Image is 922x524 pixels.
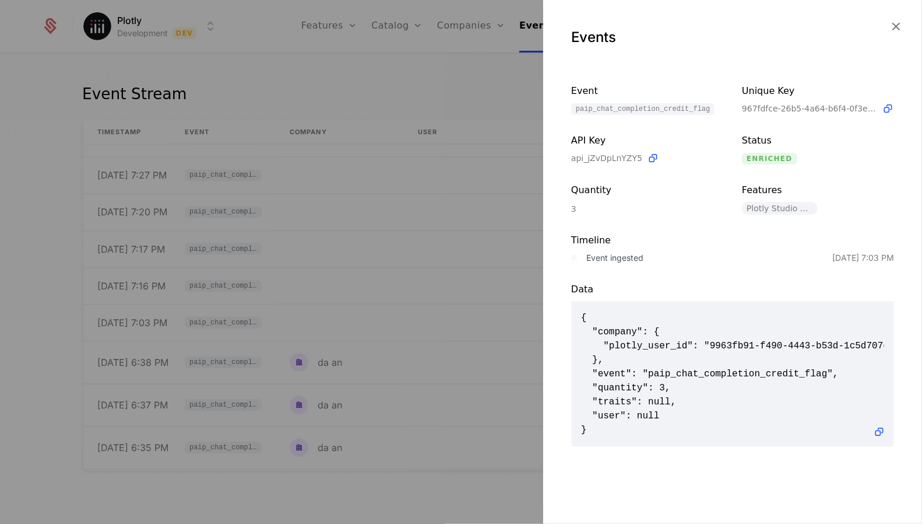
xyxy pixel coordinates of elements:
[581,311,884,437] span: { "company": { "plotly_user_id": "9963fb91-f490-4443-b53d-1c5d707e80e3" }, "event": "paip_chat_co...
[742,84,894,98] div: Unique Key
[571,282,894,296] div: Data
[571,233,894,247] div: Timeline
[571,84,723,99] div: Event
[571,203,723,215] div: 3
[571,152,642,164] span: api_jZvDpLnYZY5
[571,103,715,115] span: paip_chat_completion_credit_flag
[832,252,894,264] div: [DATE] 7:03 PM
[742,183,894,197] div: Features
[586,252,832,264] div: Event ingested
[571,183,723,198] div: Quantity
[742,202,818,215] span: Plotly Studio usage
[742,134,894,148] div: Status
[571,134,723,148] div: API Key
[742,103,877,114] span: 967fdfce-26b5-4a64-b6f4-0f3e9876e2b6
[742,153,797,165] span: enriched
[571,28,894,47] div: Events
